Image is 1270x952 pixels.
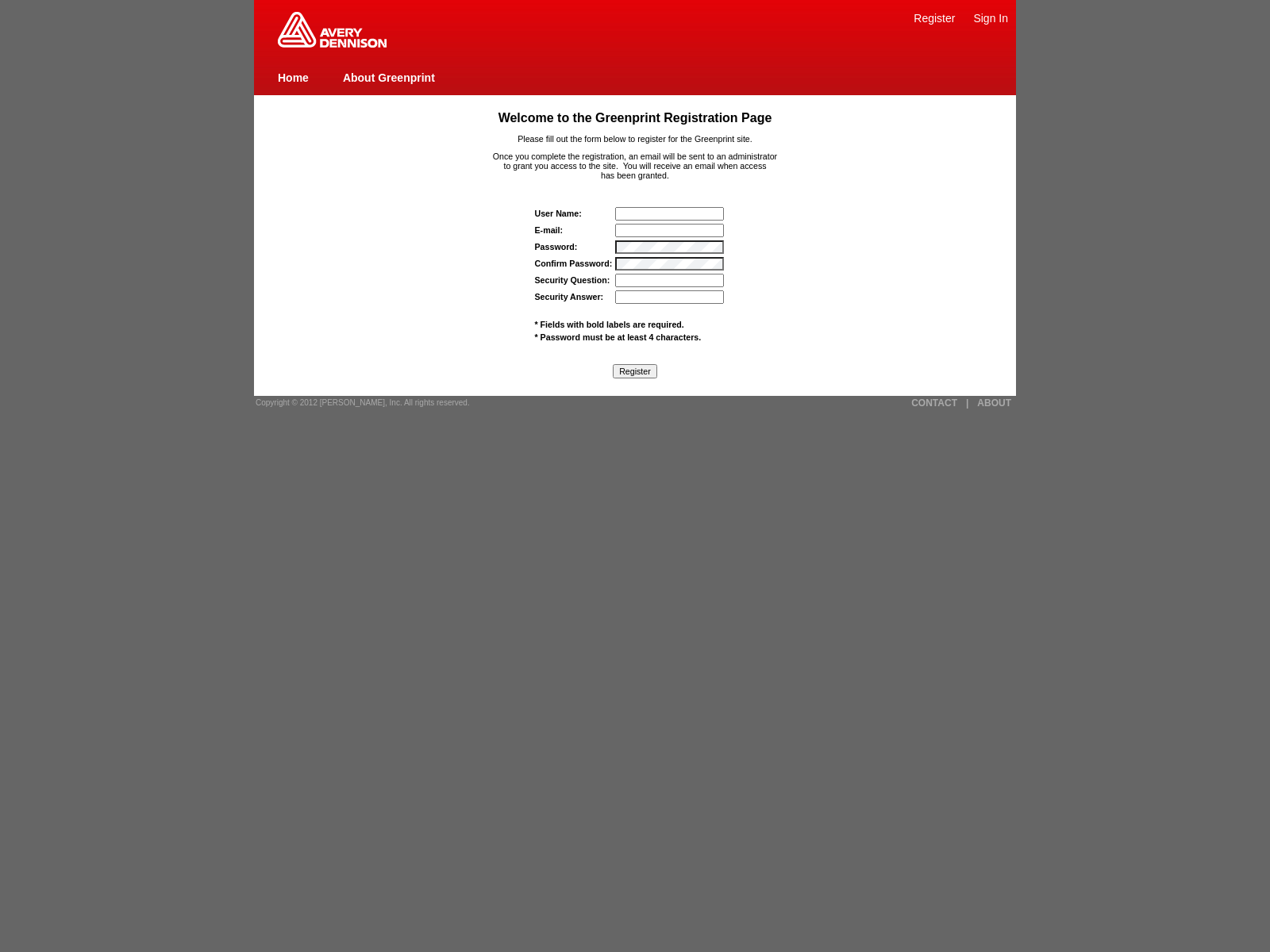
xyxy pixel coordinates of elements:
[911,397,957,409] a: CONTACT
[535,259,613,268] label: Confirm Password:
[285,152,986,180] p: Once you complete the registration, an email will be sent to an administrator to grant you access...
[535,275,610,285] label: Security Question:
[256,398,470,407] span: Copyright © 2012 [PERSON_NAME], Inc. All rights reserved.
[613,364,657,378] input: Register
[973,12,1008,25] a: Sign In
[285,134,986,144] p: Please fill out the form below to register for the Greenprint site.
[535,225,564,235] label: E-mail:
[535,242,578,251] label: Password:
[535,320,684,329] span: * Fields with bold labels are required.
[285,111,986,125] h1: Welcome to the Greenprint Registration Page
[278,40,387,49] a: Greenprint
[278,12,387,48] img: Home
[914,12,955,25] a: Register
[535,209,582,218] strong: User Name:
[535,292,604,301] label: Security Answer:
[535,332,702,342] span: * Password must be at least 4 characters.
[977,397,1011,409] a: ABOUT
[966,397,968,409] a: |
[278,71,309,84] a: Home
[343,71,435,84] a: About Greenprint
